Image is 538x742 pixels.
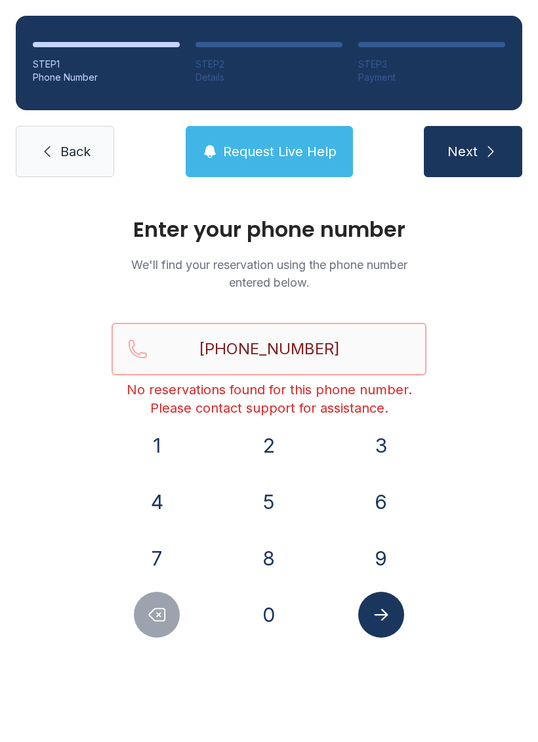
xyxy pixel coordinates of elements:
p: We'll find your reservation using the phone number entered below. [112,256,426,291]
button: 4 [134,479,180,525]
h1: Enter your phone number [112,219,426,240]
div: STEP 3 [358,58,505,71]
button: Submit lookup form [358,592,404,638]
span: Request Live Help [223,142,337,161]
div: Payment [358,71,505,84]
button: 8 [246,535,292,581]
div: STEP 2 [196,58,342,71]
span: Back [60,142,91,161]
button: 1 [134,423,180,468]
div: No reservations found for this phone number. Please contact support for assistance. [112,381,426,417]
button: 2 [246,423,292,468]
input: Reservation phone number [112,323,426,375]
span: Next [447,142,478,161]
div: Phone Number [33,71,180,84]
button: 9 [358,535,404,581]
div: STEP 1 [33,58,180,71]
button: 7 [134,535,180,581]
button: Delete number [134,592,180,638]
button: 0 [246,592,292,638]
button: 6 [358,479,404,525]
button: 5 [246,479,292,525]
button: 3 [358,423,404,468]
div: Details [196,71,342,84]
